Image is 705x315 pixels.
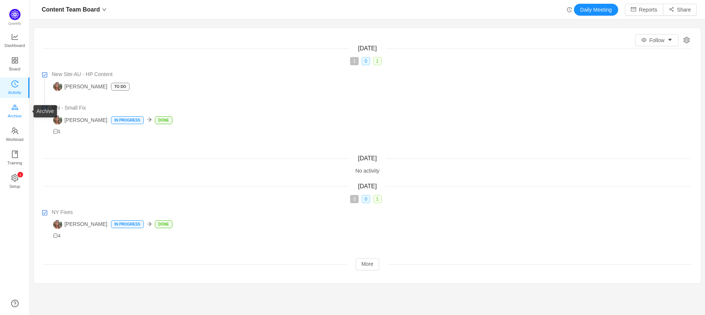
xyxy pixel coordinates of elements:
[52,104,86,112] span: MN - Small Fix
[52,208,692,216] a: NY Fixes
[350,57,359,65] span: 1
[11,127,19,142] a: Workload
[53,233,58,238] i: icon: message
[11,57,19,72] a: Board
[52,104,692,112] a: MN - Small Fix
[9,62,20,76] span: Board
[567,7,572,12] i: icon: history
[53,116,62,125] img: JM
[8,85,21,100] span: Activity
[11,174,19,189] a: icon: settingSetup
[350,195,359,203] span: 0
[155,221,172,228] p: Done
[53,220,62,229] img: JM
[53,233,61,239] span: 4
[111,83,129,90] p: To Do
[7,155,22,170] span: Training
[11,104,19,119] a: Archive
[102,7,107,12] i: icon: down
[43,167,692,175] div: No activity
[373,57,382,65] span: 1
[373,195,382,203] span: 1
[11,151,19,158] i: icon: book
[52,208,73,216] span: NY Fixes
[155,117,172,124] p: Done
[52,70,112,78] span: New Site AU - HP Content
[53,129,61,134] span: 1
[11,81,19,95] a: Activity
[635,34,679,46] button: icon: eyeFollowicon: caret-down
[111,117,143,124] p: In progress
[6,132,23,147] span: Workload
[53,220,107,229] span: [PERSON_NAME]
[362,57,370,65] span: 0
[18,172,23,177] sup: 1
[9,22,21,25] span: Quantify
[574,4,618,16] button: Daily Meeting
[9,9,20,20] img: Quantify
[147,117,152,122] i: icon: arrow-right
[11,174,19,182] i: icon: setting
[11,33,19,41] i: icon: line-chart
[11,104,19,111] i: icon: gold
[358,183,377,189] span: [DATE]
[111,221,143,228] p: In progress
[11,34,19,48] a: Dashboard
[53,129,58,134] i: icon: message
[11,151,19,166] a: Training
[11,57,19,64] i: icon: appstore
[362,195,370,203] span: 0
[11,127,19,135] i: icon: team
[663,4,697,16] button: icon: share-altShare
[356,258,380,270] button: More
[9,179,20,194] span: Setup
[11,300,19,307] a: icon: question-circle
[52,70,692,78] a: New Site AU - HP Content
[4,38,25,53] span: Dashboard
[53,116,107,125] span: [PERSON_NAME]
[42,4,100,16] span: Content Team Board
[11,80,19,88] i: icon: history
[683,37,690,43] i: icon: setting
[147,221,152,227] i: icon: arrow-right
[53,82,107,91] span: [PERSON_NAME]
[8,108,22,123] span: Archive
[625,4,663,16] button: icon: mailReports
[358,155,377,161] span: [DATE]
[358,45,377,51] span: [DATE]
[53,82,62,91] img: JM
[19,172,21,177] p: 1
